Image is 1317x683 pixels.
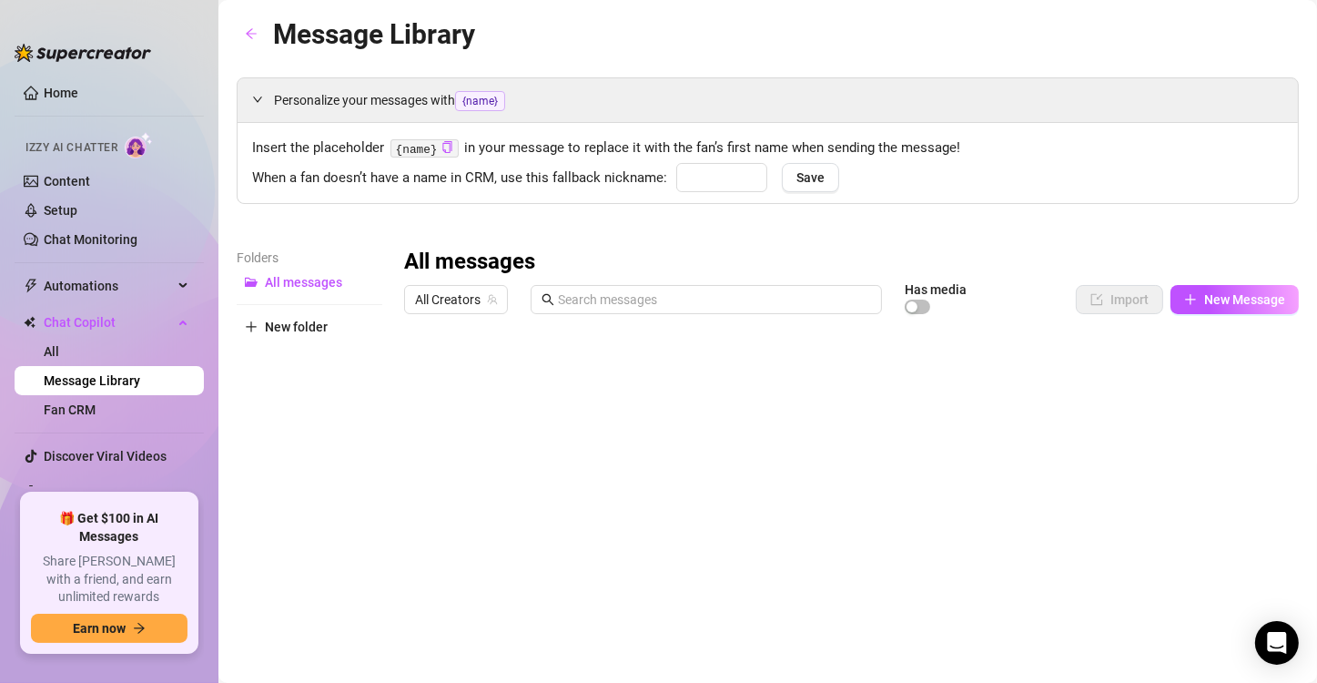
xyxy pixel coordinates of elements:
a: Content [44,174,90,189]
span: arrow-left [245,27,258,40]
span: Automations [44,271,173,301]
span: Share [PERSON_NAME] with a friend, and earn unlimited rewards [31,553,187,607]
button: Click to Copy [441,141,453,155]
article: Has media [905,284,967,295]
img: Chat Copilot [24,316,35,329]
button: New folder [237,312,382,341]
button: New Message [1170,285,1299,314]
article: Folders [237,248,382,268]
h3: All messages [404,248,535,277]
button: All messages [237,268,382,297]
span: All Creators [415,286,497,313]
a: Home [44,86,78,100]
span: copy [441,141,453,153]
span: When a fan doesn’t have a name in CRM, use this fallback nickname: [252,168,667,189]
a: Settings [44,485,92,500]
span: Personalize your messages with [274,90,1283,111]
span: team [487,294,498,305]
span: {name} [455,91,505,111]
span: Izzy AI Chatter [25,139,117,157]
img: AI Chatter [125,132,153,158]
span: arrow-right [133,622,146,635]
a: Chat Monitoring [44,232,137,247]
code: {name} [390,139,459,158]
article: Message Library [273,13,475,56]
button: Import [1076,285,1163,314]
div: Open Intercom Messenger [1255,621,1299,665]
span: search [542,293,554,306]
input: Search messages [558,290,871,310]
a: All [44,344,59,359]
span: plus [1184,293,1197,306]
a: Setup [44,203,77,218]
a: Message Library [44,373,140,388]
button: Save [782,163,839,192]
span: folder-open [245,276,258,289]
span: Chat Copilot [44,308,173,337]
span: Insert the placeholder in your message to replace it with the fan’s first name when sending the m... [252,138,1283,159]
span: thunderbolt [24,279,38,293]
div: Personalize your messages with{name} [238,78,1298,122]
span: 🎁 Get $100 in AI Messages [31,510,187,545]
a: Discover Viral Videos [44,449,167,464]
button: Earn nowarrow-right [31,614,187,643]
span: New folder [265,320,328,334]
a: Fan CRM [44,403,96,417]
span: expanded [252,94,263,105]
span: All messages [265,275,342,290]
span: Earn now [73,621,126,636]
img: logo-BBDzfeDw.svg [15,44,151,62]
span: plus [245,321,258,333]
span: Save [796,170,825,185]
span: New Message [1204,292,1285,307]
